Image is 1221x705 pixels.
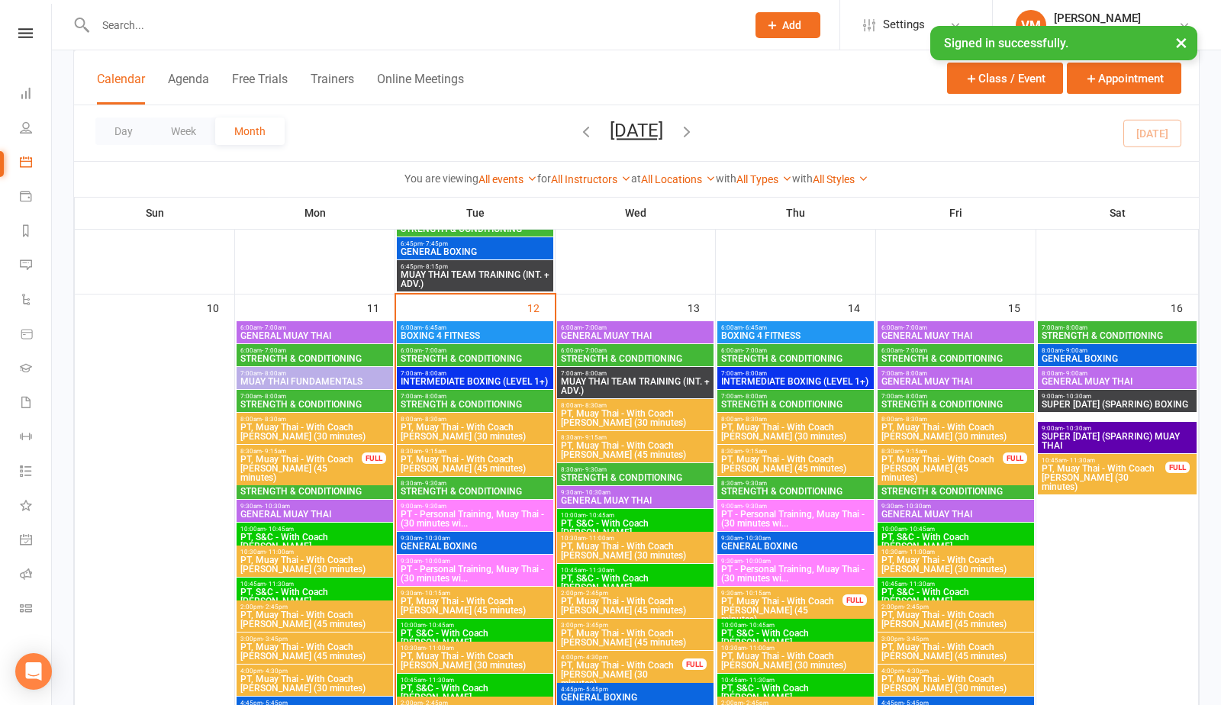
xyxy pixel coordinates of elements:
[240,416,390,423] span: 8:00am
[1041,400,1194,409] span: SUPER [DATE] (SPARRING) BOXING
[583,686,608,693] span: - 5:45pm
[586,567,614,574] span: - 11:30am
[1016,10,1046,40] div: VM
[262,416,286,423] span: - 8:30am
[720,377,871,386] span: INTERMEDIATE BOXING (LEVEL 1+)
[560,489,710,496] span: 9:30am
[560,622,710,629] span: 3:00pm
[560,661,683,688] span: PT, Muay Thai - With Coach [PERSON_NAME] (30 minutes)
[20,559,51,593] a: Roll call kiosk mode
[240,636,390,642] span: 3:00pm
[743,324,767,331] span: - 6:45am
[377,72,464,105] button: Online Meetings
[20,524,51,559] a: General attendance kiosk mode
[240,674,390,693] span: PT, Muay Thai - With Coach [PERSON_NAME] (30 minutes)
[215,117,285,145] button: Month
[720,487,871,496] span: STRENGTH & CONDITIONING
[881,400,1031,409] span: STRENGTH & CONDITIONING
[743,416,767,423] span: - 8:30am
[720,354,871,363] span: STRENGTH & CONDITIONING
[1067,63,1181,94] button: Appointment
[240,354,390,363] span: STRENGTH & CONDITIONING
[583,654,608,661] span: - 4:30pm
[586,535,614,542] span: - 11:00am
[263,668,288,674] span: - 4:30pm
[423,263,448,270] span: - 8:15pm
[682,658,707,670] div: FULL
[91,14,736,36] input: Search...
[560,354,710,363] span: STRENGTH & CONDITIONING
[881,610,1031,629] span: PT, Muay Thai - With Coach [PERSON_NAME] (45 minutes)
[400,423,550,441] span: PT, Muay Thai - With Coach [PERSON_NAME] (30 minutes)
[641,173,716,185] a: All Locations
[560,512,710,519] span: 10:00am
[367,295,395,320] div: 11
[881,423,1031,441] span: PT, Muay Thai - With Coach [PERSON_NAME] (30 minutes)
[1036,197,1199,229] th: Sat
[582,324,607,331] span: - 7:00am
[631,172,641,185] strong: at
[1067,457,1095,464] span: - 11:30am
[400,558,550,565] span: 9:30am
[688,295,715,320] div: 13
[95,117,152,145] button: Day
[20,215,51,249] a: Reports
[400,416,550,423] span: 8:00am
[1008,295,1036,320] div: 15
[560,377,710,395] span: MUAY THAI TEAM TRAINING (INT. + ADV.)
[20,181,51,215] a: Payments
[266,526,294,533] span: - 10:45am
[311,72,354,105] button: Trainers
[720,400,871,409] span: STRENGTH & CONDITIONING
[240,642,390,661] span: PT, Muay Thai - With Coach [PERSON_NAME] (45 minutes)
[907,581,935,587] span: - 11:30am
[1041,464,1166,491] span: PT, Muay Thai - With Coach [PERSON_NAME] (30 minutes)
[262,324,286,331] span: - 7:00am
[560,567,710,574] span: 10:45am
[720,622,871,629] span: 10:00am
[743,370,767,377] span: - 8:00am
[400,455,550,473] span: PT, Muay Thai - With Coach [PERSON_NAME] (45 minutes)
[881,587,1031,606] span: PT, S&C - With Coach [PERSON_NAME]
[1063,425,1091,432] span: - 10:30am
[400,324,550,331] span: 6:00am
[422,480,446,487] span: - 9:30am
[400,487,550,496] span: STRENGTH & CONDITIONING
[422,324,446,331] span: - 6:45am
[560,519,710,537] span: PT, S&C - With Coach [PERSON_NAME]
[240,324,390,331] span: 6:00am
[262,448,286,455] span: - 9:15am
[746,622,775,629] span: - 10:45am
[947,63,1063,94] button: Class / Event
[881,354,1031,363] span: STRENGTH & CONDITIONING
[755,12,820,38] button: Add
[240,549,390,555] span: 10:30am
[903,448,927,455] span: - 9:15am
[556,197,716,229] th: Wed
[881,503,1031,510] span: 9:30am
[1041,331,1194,340] span: STRENGTH & CONDITIONING
[20,112,51,146] a: People
[1041,370,1194,377] span: 8:00am
[842,594,867,606] div: FULL
[426,645,454,652] span: - 11:00am
[422,503,446,510] span: - 9:30am
[881,668,1031,674] span: 4:00pm
[881,393,1031,400] span: 7:00am
[720,684,871,702] span: PT, S&C - With Coach [PERSON_NAME]
[560,434,710,441] span: 8:30am
[560,496,710,505] span: GENERAL MUAY THAI
[400,684,550,702] span: PT, S&C - With Coach [PERSON_NAME]
[1063,393,1091,400] span: - 10:30am
[720,370,871,377] span: 7:00am
[720,558,871,565] span: 9:30am
[883,8,925,42] span: Settings
[582,434,607,441] span: - 9:15am
[583,590,608,597] span: - 2:45pm
[400,629,550,647] span: PT, S&C - With Coach [PERSON_NAME]
[240,331,390,340] span: GENERAL MUAY THAI
[720,455,871,473] span: PT, Muay Thai - With Coach [PERSON_NAME] (45 minutes)
[720,347,871,354] span: 6:00am
[746,645,775,652] span: - 11:00am
[903,324,927,331] span: - 7:00am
